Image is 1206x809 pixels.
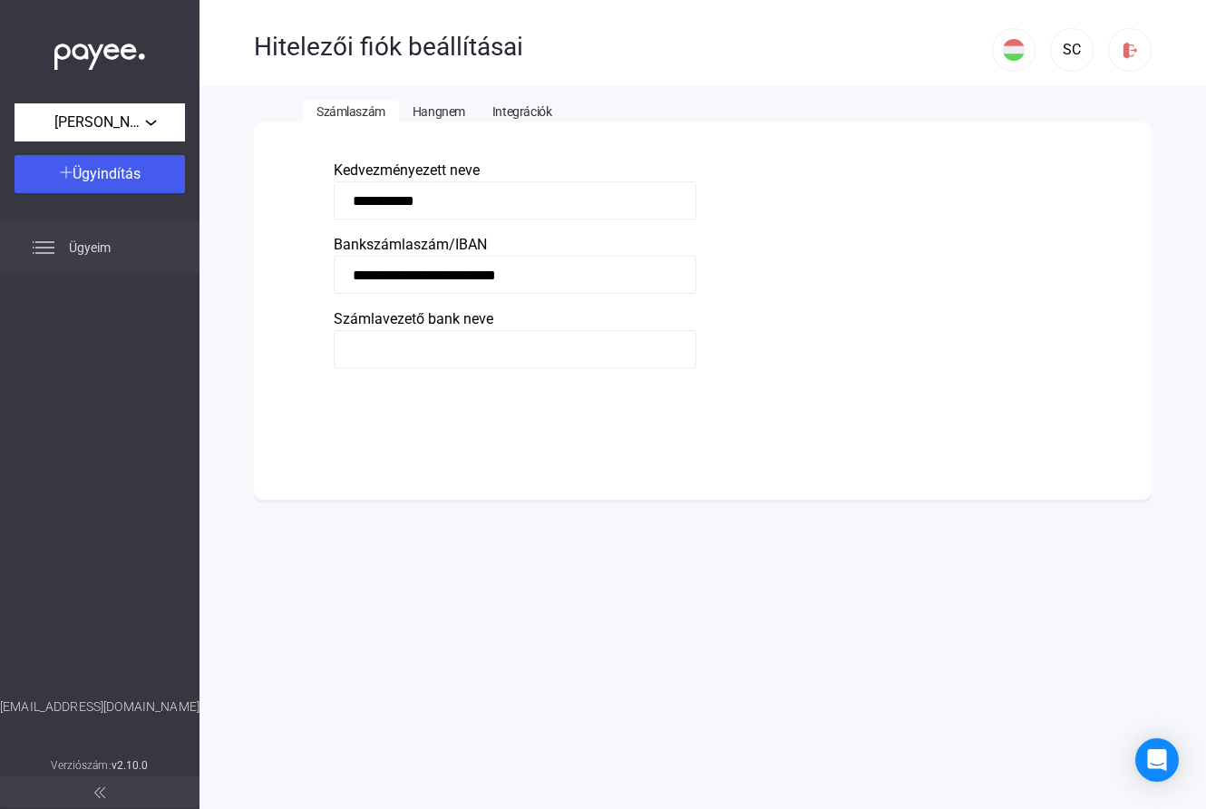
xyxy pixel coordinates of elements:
button: [PERSON_NAME] egyéni vállalkozó [15,103,185,141]
span: Ügyeim [69,237,111,258]
div: Open Intercom Messenger [1135,738,1179,782]
span: Számlaszám [316,104,385,119]
img: plus-white.svg [60,166,73,179]
button: SC [1050,28,1094,72]
img: arrow-double-left-grey.svg [94,787,105,798]
button: HU [992,28,1036,72]
span: [PERSON_NAME] egyéni vállalkozó [54,112,145,133]
button: Számlaszám [303,101,399,122]
span: Automatikusan mentve [351,393,499,414]
strong: v2.10.0 [112,759,149,772]
img: white-payee-white-dot.svg [54,34,145,71]
span: Számlavezető bank neve [334,310,493,327]
button: logout-red [1108,28,1152,72]
button: Hangnem [399,101,479,122]
span: Kedvezményezett neve [334,161,480,179]
span: Ügyindítás [73,165,141,182]
span: Hangnem [413,104,465,119]
img: dot-green.svg [334,399,343,408]
div: Hitelezői fiók beállításai [254,32,992,63]
img: logout-red [1121,41,1140,60]
img: list.svg [33,237,54,258]
img: HU [1003,39,1025,61]
span: Bankszámlaszám/IBAN [334,236,487,253]
span: Integrációk [492,104,551,119]
div: SC [1056,39,1087,61]
button: Integrációk [479,101,565,122]
button: Ügyindítás [15,155,185,193]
